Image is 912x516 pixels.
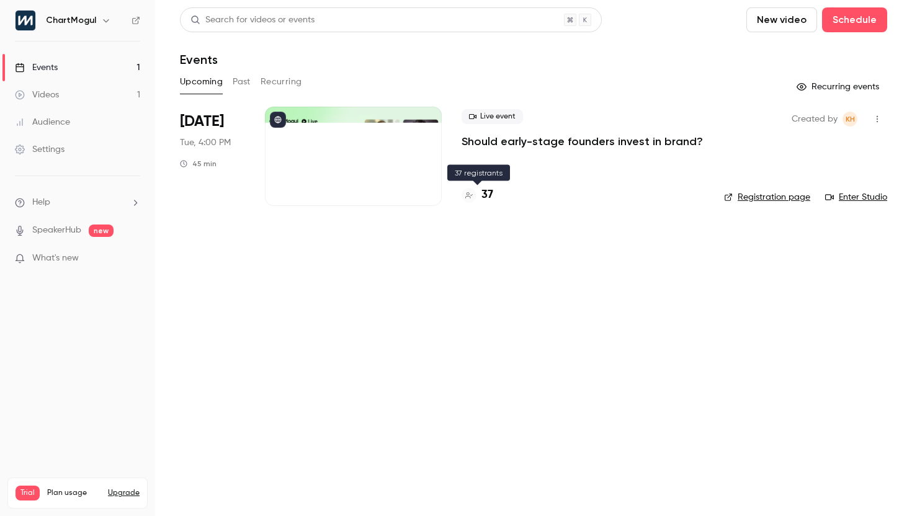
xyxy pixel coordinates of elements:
h6: ChartMogul [46,14,96,27]
button: Recurring events [791,77,887,97]
span: Tue, 4:00 PM [180,136,231,149]
button: Upcoming [180,72,223,92]
div: Search for videos or events [190,14,315,27]
span: Created by [792,112,838,127]
li: help-dropdown-opener [15,196,140,209]
button: Upgrade [108,488,140,498]
h4: 37 [481,187,493,203]
span: Help [32,196,50,209]
div: Videos [15,89,59,101]
div: Audience [15,116,70,128]
a: Enter Studio [825,191,887,203]
a: 37 [462,187,493,203]
span: new [89,225,114,237]
h1: Events [180,52,218,67]
span: Plan usage [47,488,101,498]
div: Sep 16 Tue, 4:00 PM (Europe/London) [180,107,245,206]
span: What's new [32,252,79,265]
span: Trial [16,486,40,500]
span: KH [846,112,855,127]
div: Settings [15,143,65,156]
a: SpeakerHub [32,224,81,237]
span: Live event [462,109,523,124]
div: Events [15,61,58,74]
span: Kathryn Hurley [843,112,857,127]
button: Past [233,72,251,92]
a: Registration page [724,191,810,203]
span: [DATE] [180,112,224,131]
button: Schedule [822,7,887,32]
button: New video [746,7,817,32]
div: 45 min [180,159,217,169]
button: Recurring [261,72,302,92]
img: ChartMogul [16,11,35,30]
a: Should early-stage founders invest in brand? [462,134,703,149]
